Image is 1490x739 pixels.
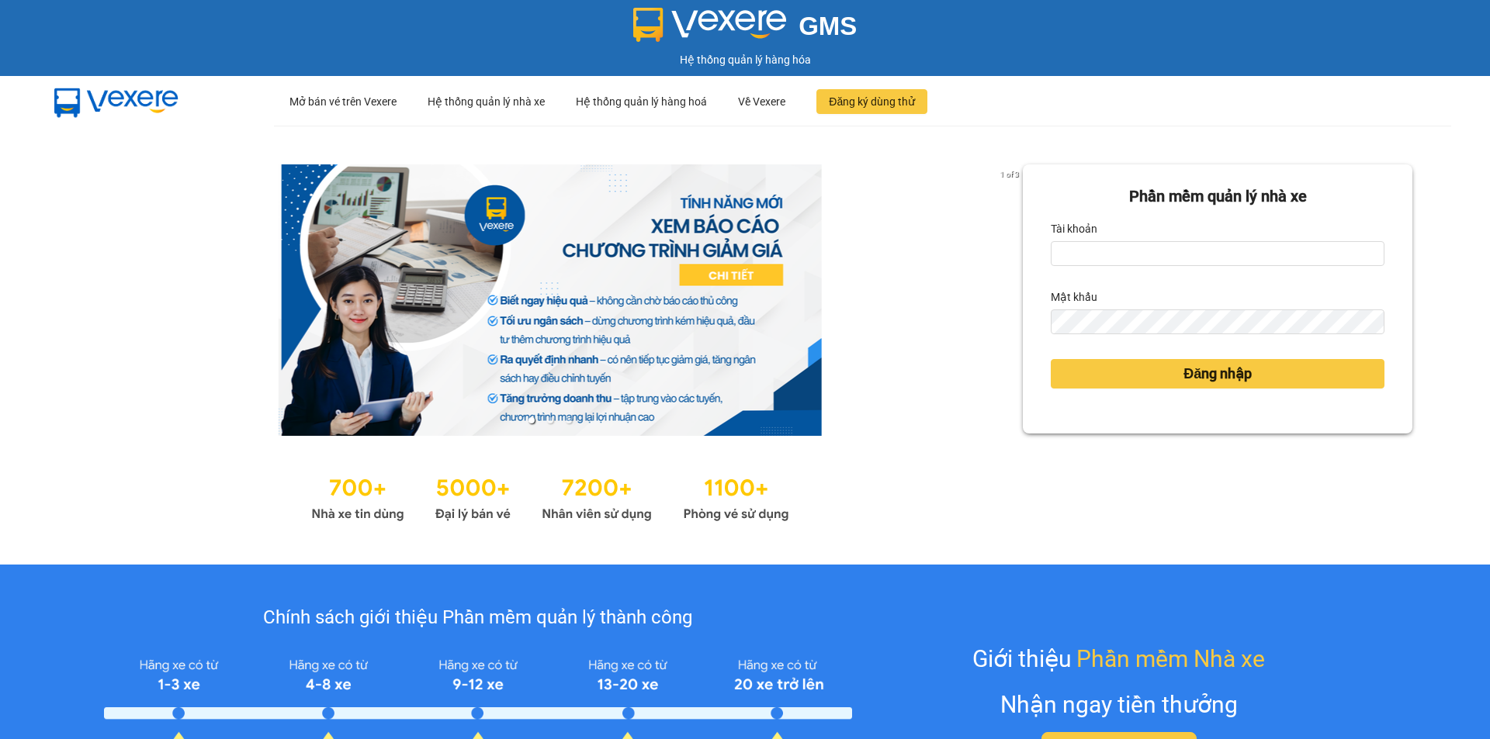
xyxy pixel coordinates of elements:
label: Mật khẩu [1051,285,1097,309]
button: Đăng nhập [1051,359,1384,388]
label: Tài khoản [1051,216,1097,241]
li: slide item 3 [566,417,572,423]
div: Hệ thống quản lý hàng hóa [4,51,1486,68]
li: slide item 1 [528,417,535,423]
input: Mật khẩu [1051,309,1384,334]
li: slide item 2 [547,417,553,423]
div: Giới thiệu [972,641,1265,677]
div: Về Vexere [738,77,785,126]
img: logo 2 [633,8,787,42]
div: Hệ thống quản lý nhà xe [428,77,545,126]
span: GMS [799,12,857,40]
p: 1 of 3 [996,164,1023,185]
div: Chính sách giới thiệu Phần mềm quản lý thành công [104,603,851,633]
button: next slide / item [1001,164,1023,436]
button: Đăng ký dùng thử [816,89,927,114]
div: Phần mềm quản lý nhà xe [1051,185,1384,209]
span: Đăng nhập [1183,363,1252,385]
input: Tài khoản [1051,241,1384,266]
span: Phần mềm Nhà xe [1076,641,1265,677]
button: previous slide / item [78,164,99,436]
div: Hệ thống quản lý hàng hoá [576,77,707,126]
img: Statistics.png [311,467,789,526]
span: Đăng ký dùng thử [829,93,915,110]
div: Mở bán vé trên Vexere [289,77,397,126]
img: mbUUG5Q.png [39,76,194,127]
a: GMS [633,23,858,36]
div: Nhận ngay tiền thưởng [1000,686,1238,723]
